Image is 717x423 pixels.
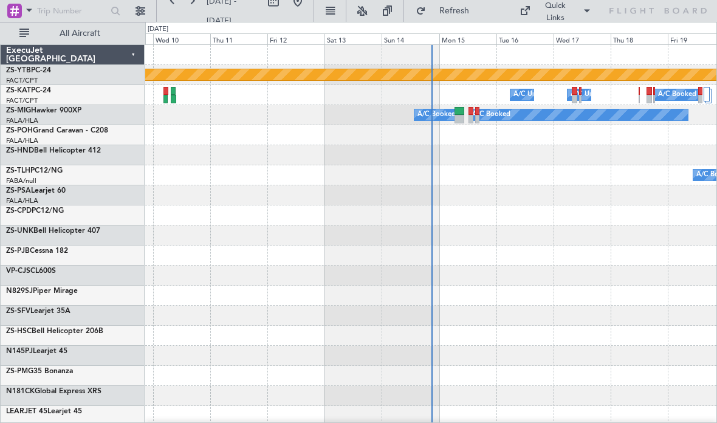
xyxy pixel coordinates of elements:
a: ZS-YTBPC-24 [6,67,51,74]
a: FALA/HLA [6,116,38,125]
a: LEARJET 45Learjet 45 [6,408,82,415]
span: ZS-HSC [6,328,32,335]
span: ZS-PSA [6,187,31,194]
span: Refresh [428,7,479,15]
span: ZS-UNK [6,227,33,235]
div: Tue 16 [496,33,554,44]
a: ZS-TLHPC12/NG [6,167,63,174]
a: ZS-PJBCessna 182 [6,247,68,255]
a: ZS-PMG35 Bonanza [6,368,73,375]
span: N829SJ [6,287,33,295]
span: N145PJ [6,348,33,355]
span: VP-CJS [6,267,30,275]
span: All Aircraft [32,29,128,38]
div: Wed 10 [153,33,210,44]
span: ZS-PJB [6,247,30,255]
button: Refresh [410,1,483,21]
a: VP-CJSCL600S [6,267,56,275]
span: N181CK [6,388,35,395]
div: A/C Booked [658,86,696,104]
a: FABA/null [6,176,36,185]
span: ZS-PMG [6,368,33,375]
a: N829SJPiper Mirage [6,287,78,295]
a: ZS-KATPC-24 [6,87,51,94]
a: N181CKGlobal Express XRS [6,388,101,395]
span: ZS-YTB [6,67,31,74]
div: Fri 12 [267,33,324,44]
input: Trip Number [37,2,107,20]
a: ZS-PSALearjet 60 [6,187,66,194]
span: ZS-KAT [6,87,31,94]
div: A/C Unavailable [571,86,621,104]
button: Quick Links [513,1,597,21]
div: Thu 11 [210,33,267,44]
a: ZS-MIGHawker 900XP [6,107,81,114]
span: ZS-MIG [6,107,31,114]
span: ZS-HND [6,147,34,154]
a: ZS-CPDPC12/NG [6,207,64,215]
a: FACT/CPT [6,96,38,105]
div: [DATE] [148,24,168,35]
span: ZS-CPD [6,207,32,215]
div: Sat 13 [324,33,382,44]
a: FALA/HLA [6,196,38,205]
a: ZS-POHGrand Caravan - C208 [6,127,108,134]
div: Mon 15 [439,33,496,44]
a: N145PJLearjet 45 [6,348,67,355]
div: A/C Booked [417,106,456,124]
div: A/C Booked [472,106,510,124]
span: ZS-POH [6,127,33,134]
span: ZS-TLH [6,167,30,174]
div: Sun 14 [382,33,439,44]
div: Thu 18 [611,33,668,44]
button: All Aircraft [13,24,132,43]
a: ZS-UNKBell Helicopter 407 [6,227,100,235]
span: ZS-SFV [6,308,30,315]
a: FACT/CPT [6,76,38,85]
a: ZS-SFVLearjet 35A [6,308,70,315]
div: A/C Unavailable [513,86,564,104]
div: Wed 17 [554,33,611,44]
span: LEARJET 45 [6,408,47,415]
a: ZS-HNDBell Helicopter 412 [6,147,101,154]
a: ZS-HSCBell Helicopter 206B [6,328,103,335]
a: FALA/HLA [6,136,38,145]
